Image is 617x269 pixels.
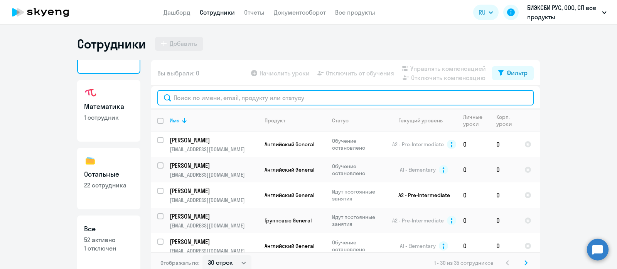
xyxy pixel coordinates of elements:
[77,36,146,52] h1: Сотрудники
[335,8,375,16] a: Все продукты
[265,166,314,173] span: Английский General
[170,171,258,178] p: [EMAIL_ADDRESS][DOMAIN_NAME]
[77,80,140,142] a: Математика1 сотрудник
[265,217,312,224] span: Групповые General
[400,242,436,249] span: A1 - Elementary
[84,181,133,189] p: 22 сотрудника
[274,8,326,16] a: Документооборот
[84,236,133,244] p: 52 активно
[170,161,257,170] p: [PERSON_NAME]
[84,102,133,112] h3: Математика
[399,117,443,124] div: Текущий уровень
[84,113,133,122] p: 1 сотрудник
[496,114,518,127] div: Корп. уроки
[84,244,133,252] p: 1 отключен
[170,136,257,144] p: [PERSON_NAME]
[265,242,314,249] span: Английский General
[160,259,199,266] span: Отображать по:
[170,39,197,48] div: Добавить
[490,132,518,157] td: 0
[332,188,385,202] p: Идут постоянные занятия
[170,187,258,195] a: [PERSON_NAME]
[170,117,258,124] div: Имя
[463,114,490,127] div: Личные уроки
[170,117,180,124] div: Имя
[157,69,199,78] span: Вы выбрали: 0
[457,208,490,233] td: 0
[385,182,457,208] td: A2 - Pre-Intermediate
[457,157,490,182] td: 0
[170,136,258,144] a: [PERSON_NAME]
[200,8,235,16] a: Сотрудники
[170,212,258,221] a: [PERSON_NAME]
[170,197,258,204] p: [EMAIL_ADDRESS][DOMAIN_NAME]
[332,117,349,124] div: Статус
[332,214,385,227] p: Идут постоянные занятия
[84,169,133,179] h3: Остальные
[490,233,518,259] td: 0
[157,90,534,105] input: Поиск по имени, email, продукту или статусу
[527,3,599,22] p: БИЭКСБИ РУС, ООО, СП все продукты
[523,3,610,22] button: БИЭКСБИ РУС, ООО, СП все продукты
[84,87,96,99] img: math
[457,182,490,208] td: 0
[244,8,265,16] a: Отчеты
[434,259,494,266] span: 1 - 30 из 35 сотрудников
[164,8,190,16] a: Дашборд
[332,163,385,177] p: Обучение остановлено
[265,192,314,199] span: Английский General
[265,117,285,124] div: Продукт
[332,137,385,151] p: Обучение остановлено
[400,166,436,173] span: A1 - Elementary
[490,182,518,208] td: 0
[170,146,258,153] p: [EMAIL_ADDRESS][DOMAIN_NAME]
[265,141,314,148] span: Английский General
[392,217,444,224] span: A2 - Pre-Intermediate
[170,212,257,221] p: [PERSON_NAME]
[170,247,258,254] p: [EMAIL_ADDRESS][DOMAIN_NAME]
[84,155,96,167] img: others
[332,239,385,253] p: Обучение остановлено
[492,66,534,80] button: Фильтр
[490,157,518,182] td: 0
[84,224,133,234] h3: Все
[391,117,457,124] div: Текущий уровень
[507,68,528,77] div: Фильтр
[457,233,490,259] td: 0
[170,161,258,170] a: [PERSON_NAME]
[457,132,490,157] td: 0
[490,208,518,233] td: 0
[473,5,499,20] button: RU
[77,148,140,209] a: Остальные22 сотрудника
[170,237,258,246] a: [PERSON_NAME]
[392,141,444,148] span: A2 - Pre-Intermediate
[170,187,257,195] p: [PERSON_NAME]
[479,8,486,17] span: RU
[155,37,203,51] button: Добавить
[170,222,258,229] p: [EMAIL_ADDRESS][DOMAIN_NAME]
[170,237,257,246] p: [PERSON_NAME]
